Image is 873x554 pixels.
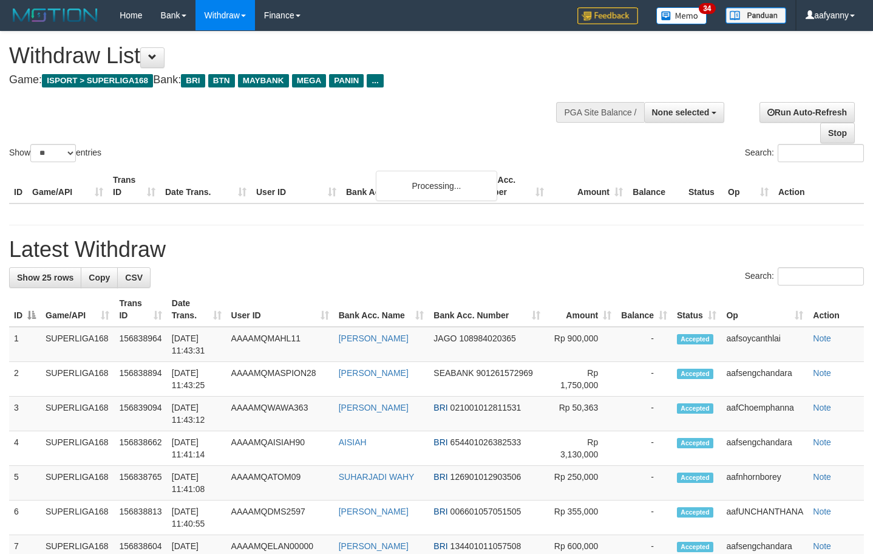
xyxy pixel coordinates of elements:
th: Action [808,292,864,327]
h4: Game: Bank: [9,74,570,86]
a: Stop [820,123,855,143]
span: Copy 126901012903506 to clipboard [450,472,521,482]
a: [PERSON_NAME] [339,541,409,551]
th: Bank Acc. Name: activate to sort column ascending [334,292,429,327]
td: aafsoycanthlai [721,327,808,362]
a: Show 25 rows [9,267,81,288]
span: Copy 006601057051505 to clipboard [450,507,521,516]
select: Showentries [30,144,76,162]
td: 2 [9,362,41,397]
a: Note [813,472,831,482]
td: SUPERLIGA168 [41,327,114,362]
th: Game/API: activate to sort column ascending [41,292,114,327]
span: BRI [433,507,447,516]
label: Show entries [9,144,101,162]
td: 156838894 [114,362,166,397]
span: Accepted [677,507,713,518]
a: SUHARJADI WAHY [339,472,415,482]
span: Accepted [677,334,713,344]
th: ID [9,169,27,203]
th: Game/API [27,169,108,203]
a: [PERSON_NAME] [339,403,409,412]
h1: Latest Withdraw [9,238,864,262]
a: Note [813,541,831,551]
td: 156839094 [114,397,166,431]
span: BTN [208,74,235,87]
td: Rp 900,000 [545,327,616,362]
td: AAAAMQMASPION28 [226,362,334,397]
span: Accepted [677,542,713,552]
th: Amount: activate to sort column ascending [545,292,616,327]
td: 156838964 [114,327,166,362]
td: [DATE] 11:43:31 [167,327,226,362]
th: Trans ID [108,169,160,203]
span: Copy 021001012811531 to clipboard [450,403,521,412]
span: SEABANK [433,368,474,378]
td: AAAAMQWAWA363 [226,397,334,431]
th: Bank Acc. Number: activate to sort column ascending [429,292,545,327]
button: None selected [644,102,725,123]
span: Accepted [677,403,713,414]
a: Note [813,368,831,378]
td: Rp 50,363 [545,397,616,431]
td: AAAAMQATOM09 [226,466,334,501]
a: AISIAH [339,437,367,447]
th: Action [773,169,864,203]
td: Rp 250,000 [545,466,616,501]
td: AAAAMQAISIAH90 [226,431,334,466]
th: Op: activate to sort column ascending [721,292,808,327]
td: [DATE] 11:43:12 [167,397,226,431]
h1: Withdraw List [9,44,570,68]
th: Status: activate to sort column ascending [672,292,721,327]
input: Search: [778,144,864,162]
td: - [616,362,672,397]
span: ... [367,74,383,87]
span: Copy 654401026382533 to clipboard [450,437,521,447]
td: Rp 3,130,000 [545,431,616,466]
span: BRI [181,74,205,87]
div: PGA Site Balance / [556,102,644,123]
td: 6 [9,501,41,535]
td: SUPERLIGA168 [41,431,114,466]
img: MOTION_logo.png [9,6,101,24]
td: [DATE] 11:41:08 [167,466,226,501]
td: - [616,466,672,501]
a: Note [813,507,831,516]
td: 5 [9,466,41,501]
span: CSV [125,273,143,282]
td: - [616,431,672,466]
label: Search: [745,267,864,286]
span: MEGA [292,74,327,87]
td: 156838813 [114,501,166,535]
td: aafsengchandara [721,362,808,397]
th: User ID: activate to sort column ascending [226,292,334,327]
img: panduan.png [725,7,786,24]
td: 1 [9,327,41,362]
th: Op [723,169,773,203]
td: aafsengchandara [721,431,808,466]
a: Copy [81,267,118,288]
th: ID: activate to sort column descending [9,292,41,327]
img: Button%20Memo.svg [656,7,707,24]
th: Date Trans.: activate to sort column ascending [167,292,226,327]
a: Note [813,333,831,343]
td: [DATE] 11:41:14 [167,431,226,466]
span: BRI [433,403,447,412]
span: Accepted [677,473,713,483]
label: Search: [745,144,864,162]
td: 156838765 [114,466,166,501]
td: aafUNCHANTHANA [721,501,808,535]
a: Run Auto-Refresh [759,102,855,123]
td: - [616,501,672,535]
td: - [616,397,672,431]
span: ISPORT > SUPERLIGA168 [42,74,153,87]
th: User ID [251,169,341,203]
td: 4 [9,431,41,466]
a: CSV [117,267,151,288]
a: Note [813,403,831,412]
td: aafChoemphanna [721,397,808,431]
th: Amount [549,169,628,203]
span: 34 [699,3,715,14]
td: AAAAMQMAHL11 [226,327,334,362]
a: Note [813,437,831,447]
